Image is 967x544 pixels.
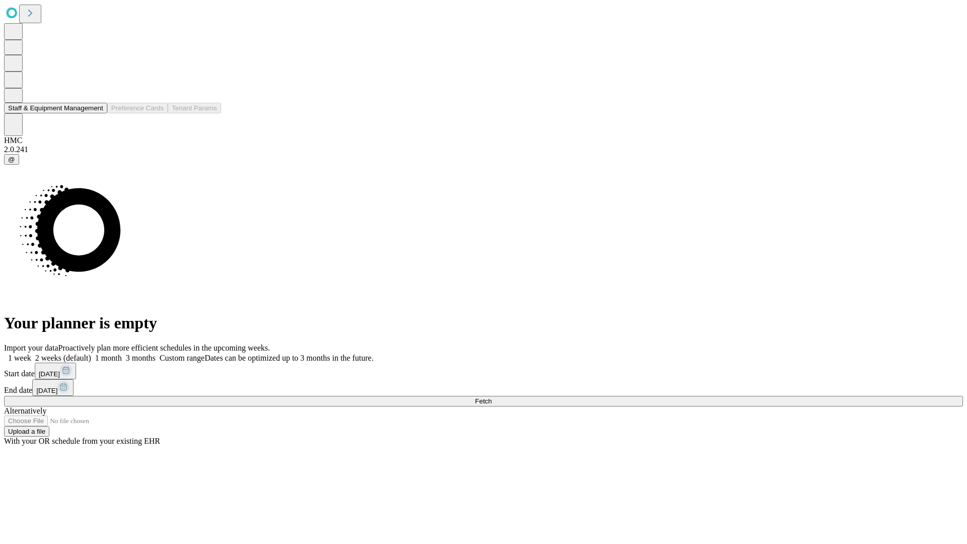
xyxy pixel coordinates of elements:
span: 2 weeks (default) [35,354,91,362]
div: 2.0.241 [4,145,963,154]
button: Preference Cards [107,103,168,113]
h1: Your planner is empty [4,314,963,332]
button: Tenant Params [168,103,221,113]
button: Upload a file [4,426,49,437]
span: [DATE] [36,387,57,394]
div: HMC [4,136,963,145]
span: Alternatively [4,406,46,415]
span: Import your data [4,344,58,352]
span: With your OR schedule from your existing EHR [4,437,160,445]
span: Custom range [160,354,204,362]
button: @ [4,154,19,165]
span: Proactively plan more efficient schedules in the upcoming weeks. [58,344,270,352]
span: @ [8,156,15,163]
span: 3 months [126,354,156,362]
span: Dates can be optimized up to 3 months in the future. [204,354,373,362]
button: Fetch [4,396,963,406]
button: Staff & Equipment Management [4,103,107,113]
button: [DATE] [35,363,76,379]
span: [DATE] [39,370,60,378]
div: End date [4,379,963,396]
button: [DATE] [32,379,74,396]
span: Fetch [475,397,492,405]
span: 1 week [8,354,31,362]
div: Start date [4,363,963,379]
span: 1 month [95,354,122,362]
